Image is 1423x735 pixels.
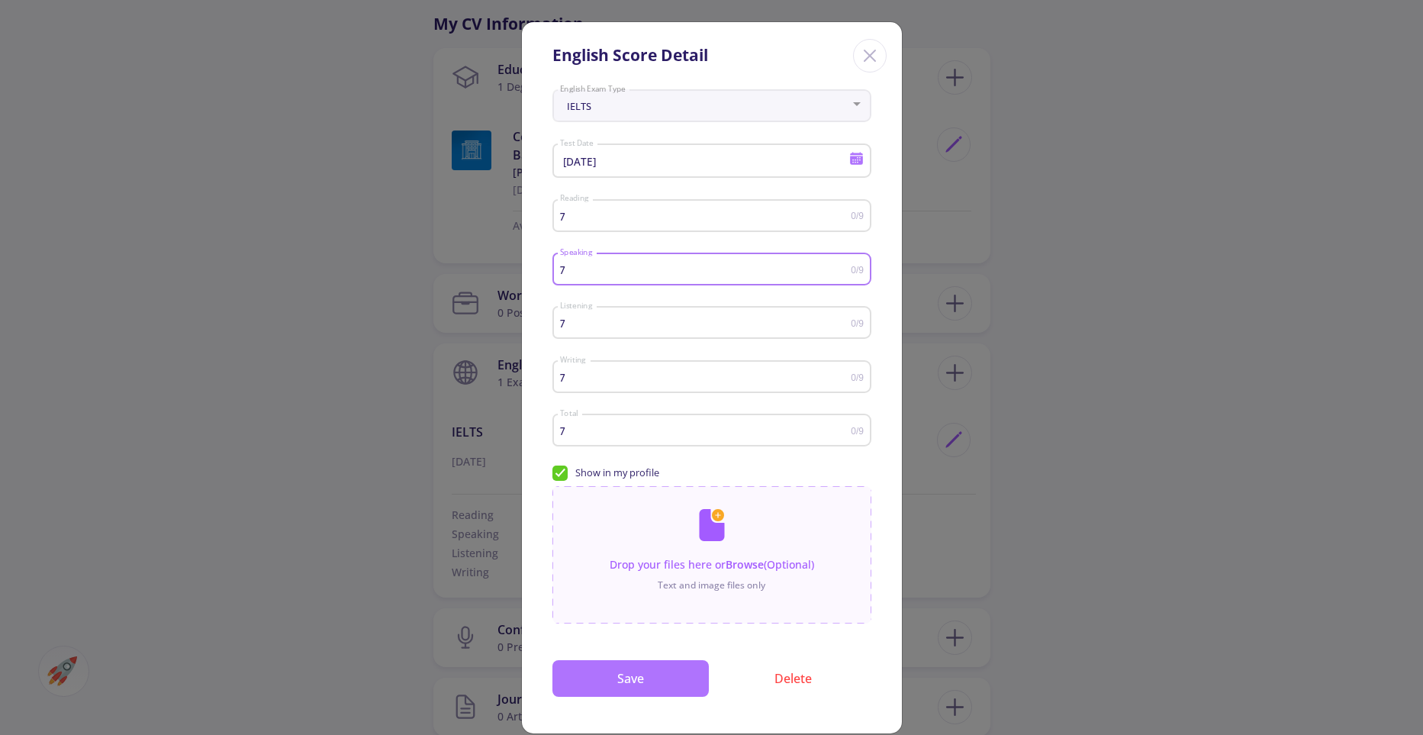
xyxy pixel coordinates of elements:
span: IELTS [563,99,591,113]
button: Save [552,660,709,697]
span: 0/9 [851,372,864,383]
div: English Score Detail [552,44,708,68]
span: 0/9 [851,265,864,276]
span: 0/9 [851,426,864,437]
button: Delete [715,660,871,697]
span: Show in my profile [575,466,659,480]
span: 0/9 [851,211,864,221]
div: Close [853,39,887,73]
span: 0/9 [851,318,864,329]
